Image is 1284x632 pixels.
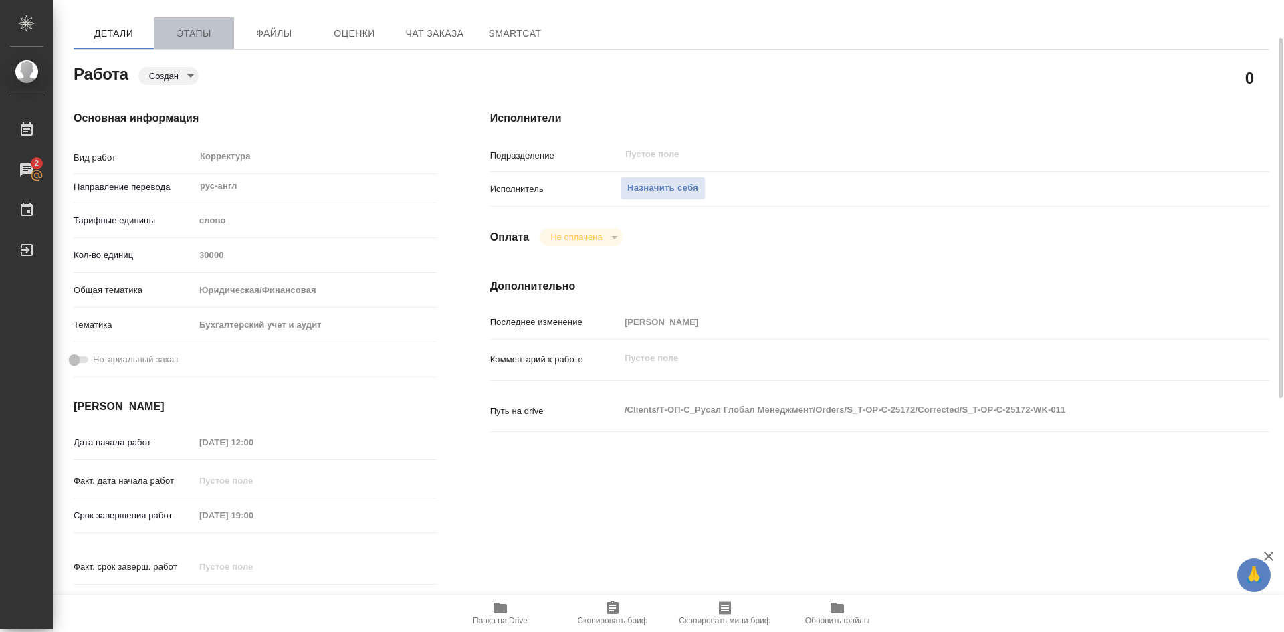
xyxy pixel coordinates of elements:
span: Папка на Drive [473,616,528,625]
h2: 0 [1245,66,1254,89]
p: Факт. срок заверш. работ [74,560,195,574]
p: Тематика [74,318,195,332]
input: Пустое поле [195,433,312,452]
span: Этапы [162,25,226,42]
span: 2 [26,156,47,170]
h4: Оплата [490,229,530,245]
textarea: /Clients/Т-ОП-С_Русал Глобал Менеджмент/Orders/S_T-OP-C-25172/Corrected/S_T-OP-C-25172-WK-011 [620,399,1204,421]
h4: Основная информация [74,110,437,126]
p: Подразделение [490,149,620,163]
span: Файлы [242,25,306,42]
p: Вид работ [74,151,195,165]
span: Обновить файлы [805,616,870,625]
button: Скопировать бриф [556,595,669,632]
p: Последнее изменение [490,316,620,329]
div: Юридическая/Финансовая [195,279,437,302]
span: Оценки [322,25,387,42]
a: 2 [3,153,50,187]
p: Факт. дата начала работ [74,474,195,488]
input: Пустое поле [195,245,437,265]
span: Детали [82,25,146,42]
span: Скопировать бриф [577,616,647,625]
div: слово [195,209,437,232]
h4: Дополнительно [490,278,1269,294]
div: Создан [540,228,622,246]
button: Обновить файлы [781,595,893,632]
span: Назначить себя [627,181,698,196]
p: Общая тематика [74,284,195,297]
h4: [PERSON_NAME] [74,399,437,415]
input: Пустое поле [195,471,312,490]
button: Создан [145,70,183,82]
span: Чат заказа [403,25,467,42]
span: Нотариальный заказ [93,353,178,366]
button: Не оплачена [546,231,606,243]
button: Папка на Drive [444,595,556,632]
h4: Исполнители [490,110,1269,126]
input: Пустое поле [620,312,1204,332]
input: ✎ Введи что-нибудь [195,592,312,611]
button: Назначить себя [620,177,706,200]
div: Бухгалтерский учет и аудит [195,314,437,336]
span: Скопировать мини-бриф [679,616,770,625]
p: Тарифные единицы [74,214,195,227]
button: Скопировать мини-бриф [669,595,781,632]
p: Исполнитель [490,183,620,196]
span: 🙏 [1243,561,1265,589]
p: Направление перевода [74,181,195,194]
input: Пустое поле [624,146,1173,163]
p: Дата начала работ [74,436,195,449]
p: Путь на drive [490,405,620,418]
p: Комментарий к работе [490,353,620,366]
input: Пустое поле [195,506,312,525]
p: Срок завершения работ [74,509,195,522]
p: Кол-во единиц [74,249,195,262]
div: Создан [138,67,199,85]
span: SmartCat [483,25,547,42]
button: 🙏 [1237,558,1271,592]
input: Пустое поле [195,557,312,576]
h2: Работа [74,61,128,85]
